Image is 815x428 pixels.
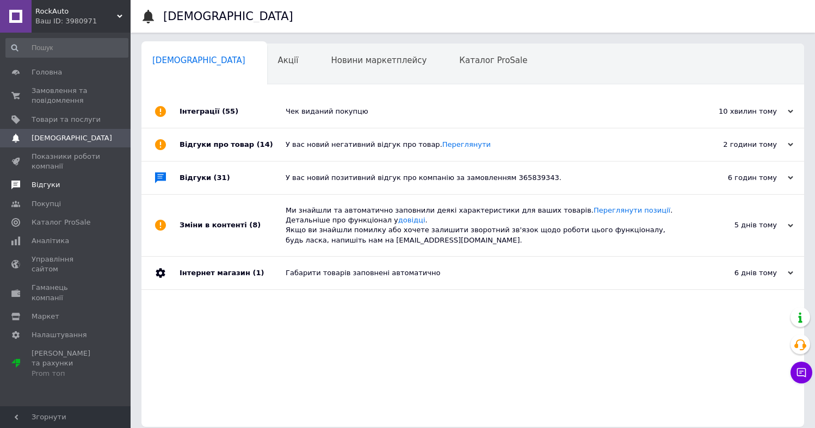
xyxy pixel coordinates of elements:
div: 6 годин тому [684,173,793,183]
span: Товари та послуги [32,115,101,125]
div: 10 хвилин тому [684,107,793,116]
span: (8) [249,221,261,229]
span: (14) [257,140,273,148]
a: довідці [398,216,425,224]
div: Prom топ [32,369,101,379]
div: Чек виданий покупцю [286,107,684,116]
span: Показники роботи компанії [32,152,101,171]
div: Інтернет магазин [180,257,286,289]
span: Налаштування [32,330,87,340]
span: Каталог ProSale [459,55,527,65]
span: Замовлення та повідомлення [32,86,101,106]
span: [DEMOGRAPHIC_DATA] [152,55,245,65]
span: (55) [222,107,238,115]
a: Переглянути позиції [594,206,670,214]
span: Маркет [32,312,59,321]
span: Гаманець компанії [32,283,101,302]
span: RockAuto [35,7,117,16]
span: Покупці [32,199,61,209]
div: Інтеграції [180,95,286,128]
button: Чат з покупцем [791,362,812,383]
div: Ми знайшли та автоматично заповнили деякі характеристики для ваших товарів. . Детальніше про функ... [286,206,684,245]
div: Відгуки про товар [180,128,286,161]
span: [PERSON_NAME] та рахунки [32,349,101,379]
span: Новини маркетплейсу [331,55,427,65]
div: У вас новий негативний відгук про товар. [286,140,684,150]
div: Зміни в контенті [180,195,286,256]
div: 2 години тому [684,140,793,150]
span: Відгуки [32,180,60,190]
span: Головна [32,67,62,77]
div: Габарити товарів заповнені автоматично [286,268,684,278]
h1: [DEMOGRAPHIC_DATA] [163,10,293,23]
div: У вас новий позитивний відгук про компанію за замовленням 365839343. [286,173,684,183]
div: Ваш ID: 3980971 [35,16,131,26]
span: Аналітика [32,236,69,246]
span: (1) [252,269,264,277]
div: 6 днів тому [684,268,793,278]
input: Пошук [5,38,128,58]
span: Управління сайтом [32,255,101,274]
span: Акції [278,55,299,65]
a: Переглянути [442,140,491,148]
span: (31) [214,173,230,182]
div: Відгуки [180,162,286,194]
span: Каталог ProSale [32,218,90,227]
div: 5 днів тому [684,220,793,230]
span: [DEMOGRAPHIC_DATA] [32,133,112,143]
